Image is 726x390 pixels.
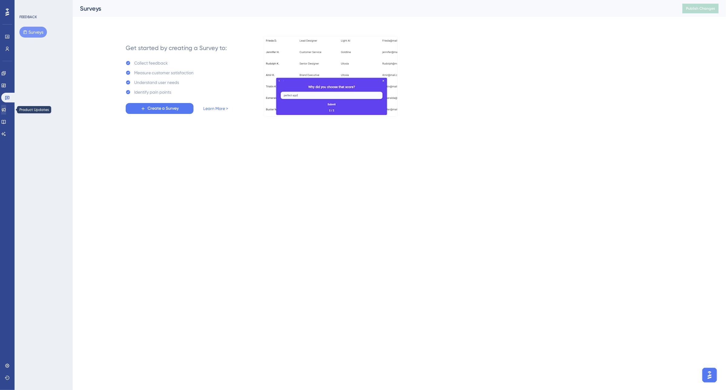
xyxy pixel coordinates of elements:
[134,59,168,67] div: Collect feedback
[264,36,398,117] img: b81bf5b5c10d0e3e90f664060979471a.gif
[686,6,715,11] span: Publish Changes
[19,27,47,38] button: Surveys
[126,103,194,114] button: Create a Survey
[148,105,179,112] span: Create a Survey
[701,366,719,384] iframe: UserGuiding AI Assistant Launcher
[19,15,37,19] div: FEEDBACK
[134,88,171,96] div: Identify pain points
[134,69,194,76] div: Measure customer satisfaction
[203,105,228,112] a: Learn More >
[682,4,719,13] button: Publish Changes
[134,79,179,86] div: Understand user needs
[126,44,227,52] div: Get started by creating a Survey to:
[80,4,667,13] div: Surveys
